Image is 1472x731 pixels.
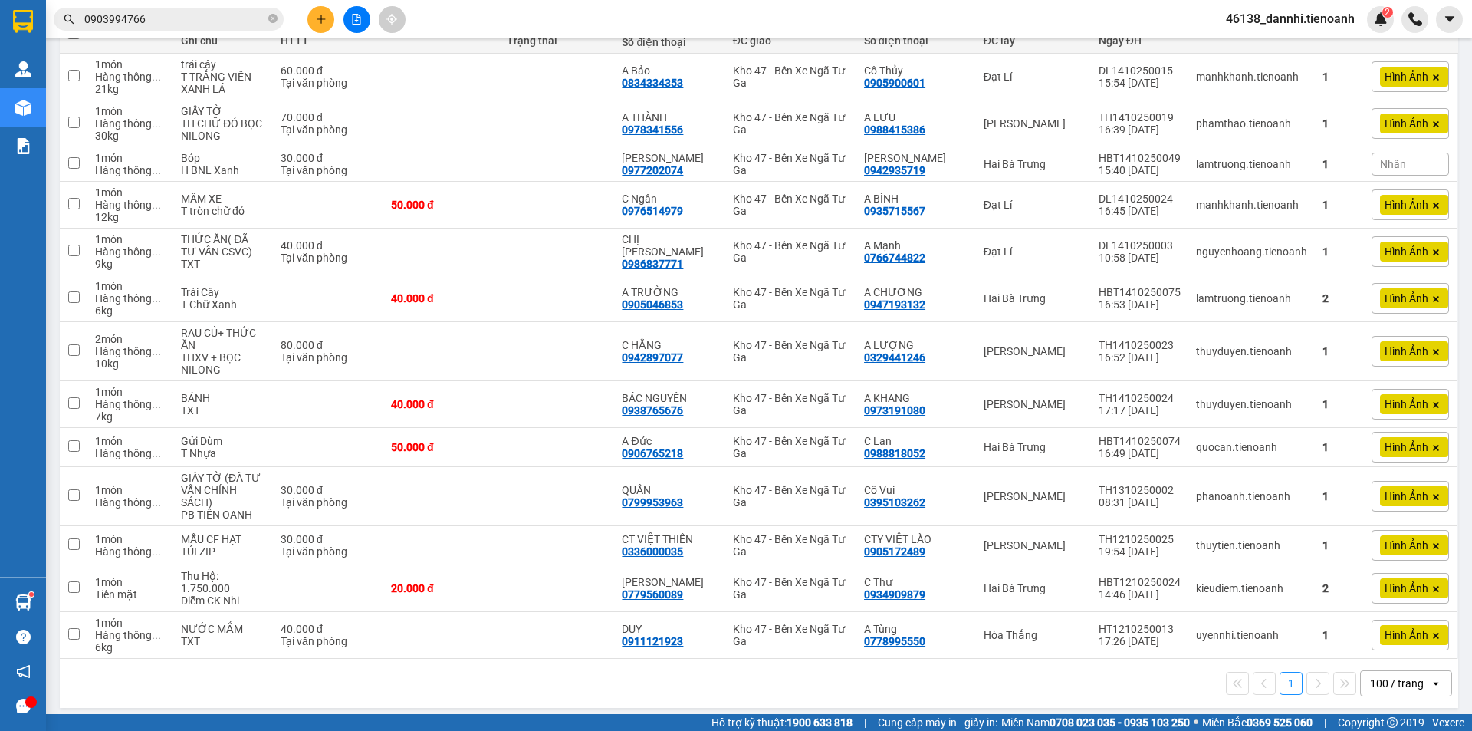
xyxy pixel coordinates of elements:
div: Hàng thông thường [95,545,166,558]
span: caret-down [1443,12,1457,26]
div: Tại văn phòng [281,351,376,364]
div: 0934909879 [864,588,925,601]
span: search [64,14,74,25]
button: aim [379,6,406,33]
div: HBT1410250074 [1099,435,1181,447]
span: message [16,699,31,713]
div: 1 món [95,152,166,164]
div: 0395103262 [864,496,925,509]
span: ... [152,545,161,558]
div: A THÀNH [622,111,717,123]
div: 1 món [95,617,166,629]
div: Hai Bà Trưng [984,441,1083,453]
span: close-circle [268,12,278,27]
img: logo-vxr [13,10,33,33]
div: CTY VIỆT LÀO [864,533,968,545]
div: Thu Hộ: 1.750.000 [181,570,265,594]
div: 1 món [95,533,166,545]
div: TXT [181,635,265,647]
div: A KHANG [864,392,968,404]
div: trái cây [181,58,265,71]
span: ... [152,164,161,176]
div: Hàng thông thường [95,292,166,305]
div: 12 kg [95,211,166,223]
div: lamtruong.tienoanh [1196,292,1307,305]
div: Số điện thoại [864,35,968,47]
div: 1 [1322,629,1356,641]
div: 0947193132 [864,298,925,311]
sup: 2 [1382,7,1393,18]
div: PB TIẾN OANH [181,509,265,521]
div: C Lan [864,435,968,447]
div: 1 [1322,199,1356,211]
div: H BNL Xanh [181,164,265,176]
div: Tại văn phòng [281,252,376,264]
div: 1 món [95,58,166,71]
div: A Mạnh [864,239,968,252]
div: Hàng thông thường [95,398,166,410]
div: 40.000 đ [281,239,376,252]
div: 14:46 [DATE] [1099,588,1181,601]
div: A CHƯƠNG [864,286,968,298]
div: 0986837771 [622,258,683,270]
div: phamthao.tienoanh [1196,117,1307,130]
div: Hàng thông thường [95,164,166,176]
div: 16:53 [DATE] [1099,298,1181,311]
span: | [864,714,866,731]
span: Hình Ảnh [1385,489,1428,503]
div: TH1410250019 [1099,111,1181,123]
span: ... [152,292,161,305]
div: 70.000 đ [281,111,376,123]
div: Hàng thông thường [95,496,166,509]
div: T Chữ Xanh [181,298,265,311]
div: THỨC ĂN( ĐÃ TƯ VẤN CSVC) [181,233,265,258]
div: [PERSON_NAME] [984,117,1083,130]
div: TH CHỮ ĐỎ BỌC NILONG [181,117,265,142]
div: C Thư [864,576,968,588]
div: 0779560089 [622,588,683,601]
div: ĐC lấy [984,35,1071,47]
div: 16:45 [DATE] [1099,205,1181,217]
strong: 1900 633 614 [103,38,169,49]
span: file-add [351,14,362,25]
div: Tại văn phòng [281,545,376,558]
div: Cô Vui [864,484,968,496]
div: A LƯỢNG [864,339,968,351]
div: MÂM XE [181,193,265,205]
div: TXT [181,258,265,270]
div: [PERSON_NAME] [984,398,1083,410]
span: Hình Ảnh [1385,245,1428,258]
span: Hình Ảnh [1385,628,1428,642]
svg: open [1430,677,1442,690]
div: Kho 47 - Bến Xe Ngã Tư Ga [733,576,849,601]
button: file-add [343,6,370,33]
div: 1 [1322,345,1356,357]
div: 60.000 đ [281,64,376,77]
div: 0905046853 [622,298,683,311]
div: Diễm CK Nhi [181,594,265,607]
div: A Bảo [622,64,717,77]
img: icon-new-feature [1374,12,1388,26]
div: 1 [1322,398,1356,410]
div: 2 [1322,582,1356,594]
div: 17:26 [DATE] [1099,635,1181,647]
div: RAU CỦ+ THỨC ĂN [181,327,265,351]
div: BÁC NGUYÊN [622,392,717,404]
strong: 1900 633 818 [787,716,853,729]
div: 0935715567 [864,205,925,217]
div: 1 [1322,441,1356,453]
div: A TRƯỜNG [622,286,717,298]
div: Kho 47 - Bến Xe Ngã Tư Ga [733,339,849,364]
div: 6 kg [95,641,166,654]
div: 9 kg [95,258,166,270]
div: 17:17 [DATE] [1099,404,1181,417]
div: 1 [1322,245,1356,258]
div: A LƯU [864,111,968,123]
div: 0799953963 [622,496,683,509]
div: 0978341556 [622,123,683,136]
div: manhkhanh.tienoanh [1196,199,1307,211]
div: Kho 47 - Bến Xe Ngã Tư Ga [733,484,849,509]
span: plus [316,14,327,25]
span: Hình Ảnh [1385,344,1428,358]
div: GIẤY TỜ [181,105,265,117]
